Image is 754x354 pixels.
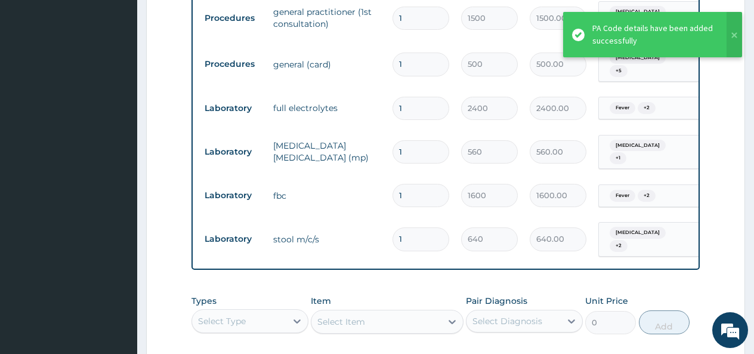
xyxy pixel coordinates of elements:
[638,190,656,202] span: + 2
[610,65,628,77] span: + 5
[199,228,267,250] td: Laboratory
[199,7,267,29] td: Procedures
[311,295,331,307] label: Item
[22,60,48,90] img: d_794563401_company_1708531726252_794563401
[267,53,387,76] td: general (card)
[196,6,224,35] div: Minimize live chat window
[191,296,217,306] label: Types
[267,227,387,251] td: stool m/c/s
[592,22,715,47] div: PA Code details have been added successfully
[199,184,267,207] td: Laboratory
[610,52,666,64] span: [MEDICAL_DATA]
[610,190,635,202] span: Fever
[638,102,656,114] span: + 2
[466,295,527,307] label: Pair Diagnosis
[62,67,200,82] div: Chat with us now
[267,134,387,170] td: [MEDICAL_DATA] [MEDICAL_DATA] (mp)
[610,227,666,239] span: [MEDICAL_DATA]
[585,295,628,307] label: Unit Price
[639,310,690,334] button: Add
[198,315,246,327] div: Select Type
[267,184,387,208] td: fbc
[610,152,626,164] span: + 1
[199,141,267,163] td: Laboratory
[610,140,666,152] span: [MEDICAL_DATA]
[69,103,165,223] span: We're online!
[610,6,666,18] span: [MEDICAL_DATA]
[610,240,628,252] span: + 2
[199,97,267,119] td: Laboratory
[6,231,227,273] textarea: Type your message and hit 'Enter'
[267,96,387,120] td: full electrolytes
[199,53,267,75] td: Procedures
[472,315,542,327] div: Select Diagnosis
[610,102,635,114] span: Fever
